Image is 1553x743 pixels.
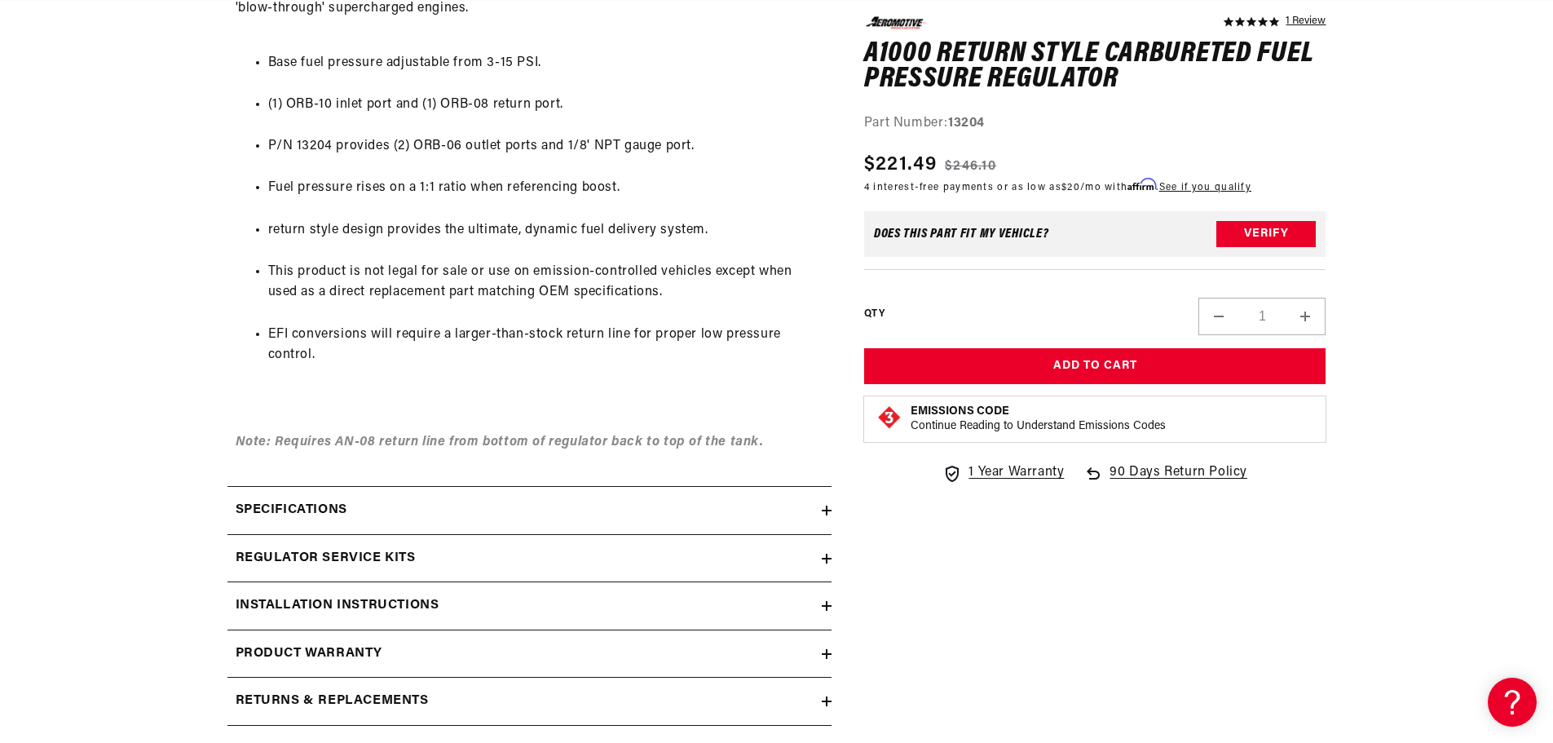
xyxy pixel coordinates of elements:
[864,150,937,179] span: $221.49
[268,53,823,74] li: Base fuel pressure adjustable from 3-15 PSI.
[268,95,823,116] li: (1) ORB-10 inlet port and (1) ORB-08 return port.
[911,419,1166,434] p: Continue Reading to Understand Emissions Codes
[236,500,347,521] h2: Specifications
[268,325,823,366] li: EFI conversions will require a larger-than-stock return line for proper low pressure control.
[864,41,1326,92] h1: A1000 Return Style Carbureted Fuel Pressure Regulator
[942,462,1064,484] a: 1 Year Warranty
[968,462,1064,484] span: 1 Year Warranty
[864,113,1326,134] div: Part Number:
[227,582,832,630] summary: Installation Instructions
[236,548,416,569] h2: Regulator Service Kits
[864,348,1326,385] button: Add to Cart
[911,405,1166,434] button: Emissions CodeContinue Reading to Understand Emissions Codes
[236,436,764,449] span: Note: Requires AN-08 return line from bottom of regulator back to top of the tank.
[1110,462,1247,500] span: 90 Days Return Policy
[268,262,823,303] li: This product is not legal for sale or use on emission-controlled vehicles except when used as a d...
[1083,462,1247,500] a: 90 Days Return Policy
[268,178,823,199] li: Fuel pressure rises on a 1:1 ratio when referencing boost.
[876,405,902,431] img: Emissions code
[948,116,985,129] strong: 13204
[236,595,439,617] h2: Installation Instructions
[268,136,823,157] li: P/N 13204 provides (2) ORB-06 outlet ports and 1/8' NPT gauge port.
[911,405,1009,418] strong: Emissions Code
[236,643,383,665] h2: Product warranty
[1127,179,1156,191] span: Affirm
[1216,221,1316,247] button: Verify
[864,307,885,321] label: QTY
[1061,183,1080,192] span: $20
[874,228,1049,241] div: Does This part fit My vehicle?
[864,179,1251,195] p: 4 interest-free payments or as low as /mo with .
[227,535,832,582] summary: Regulator Service Kits
[1286,16,1326,28] a: 1 reviews
[268,220,823,241] li: return style design provides the ultimate, dynamic fuel delivery system.
[227,630,832,678] summary: Product warranty
[236,691,429,712] h2: Returns & replacements
[945,157,996,176] s: $246.10
[1159,183,1251,192] a: See if you qualify - Learn more about Affirm Financing (opens in modal)
[227,487,832,534] summary: Specifications
[227,678,832,725] summary: Returns & replacements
